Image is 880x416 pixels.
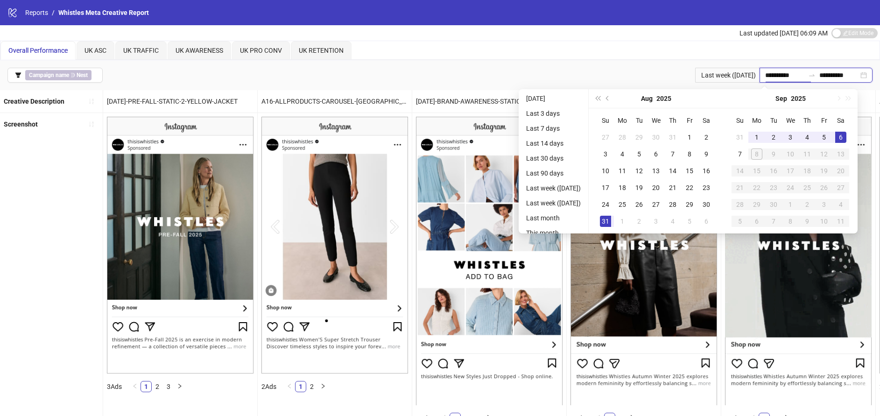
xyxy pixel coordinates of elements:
[748,146,765,162] td: 2025-09-08
[725,117,872,405] img: Screenshot 6904615805531
[650,199,662,210] div: 27
[816,213,832,230] td: 2025-10-10
[734,216,746,227] div: 5
[808,71,816,79] span: swap-right
[751,199,762,210] div: 29
[748,179,765,196] td: 2025-09-22
[88,98,95,105] span: sort-ascending
[614,179,631,196] td: 2025-08-18
[739,29,828,37] span: Last updated [DATE] 06:09 AM
[25,70,92,80] span: ∋
[818,132,830,143] div: 5
[701,165,712,176] div: 16
[698,179,715,196] td: 2025-08-23
[306,381,317,392] li: 2
[522,108,584,119] li: Last 3 days
[785,165,796,176] div: 17
[634,216,645,227] div: 2
[698,162,715,179] td: 2025-08-16
[835,199,846,210] div: 4
[648,162,664,179] td: 2025-08-13
[634,165,645,176] div: 12
[597,162,614,179] td: 2025-08-10
[816,129,832,146] td: 2025-09-05
[698,112,715,129] th: Sa
[163,381,174,392] a: 3
[141,381,152,392] li: 1
[617,182,628,193] div: 18
[29,72,69,78] b: Campaign name
[107,383,122,390] span: 3 Ads
[748,129,765,146] td: 2025-09-01
[648,129,664,146] td: 2025-07-30
[799,179,816,196] td: 2025-09-25
[748,213,765,230] td: 2025-10-06
[681,179,698,196] td: 2025-08-22
[732,196,748,213] td: 2025-09-28
[84,47,106,54] span: UK ASC
[650,148,662,160] div: 6
[600,182,611,193] div: 17
[684,216,695,227] div: 5
[600,132,611,143] div: 27
[695,68,760,83] div: Last week ([DATE])
[261,383,276,390] span: 2 Ads
[768,132,779,143] div: 2
[832,146,849,162] td: 2025-09-13
[240,47,282,54] span: UK PRO CONV
[522,212,584,224] li: Last month
[768,216,779,227] div: 7
[631,146,648,162] td: 2025-08-05
[664,196,681,213] td: 2025-08-28
[768,148,779,160] div: 9
[650,165,662,176] div: 13
[667,182,678,193] div: 21
[631,129,648,146] td: 2025-07-29
[416,117,563,405] img: Screenshot 6880217743731
[734,182,746,193] div: 21
[768,182,779,193] div: 23
[600,148,611,160] div: 3
[782,162,799,179] td: 2025-09-17
[631,179,648,196] td: 2025-08-19
[802,216,813,227] div: 9
[782,146,799,162] td: 2025-09-10
[732,213,748,230] td: 2025-10-05
[765,196,782,213] td: 2025-09-30
[287,383,292,389] span: left
[307,381,317,392] a: 2
[664,213,681,230] td: 2025-09-04
[129,381,141,392] li: Previous Page
[684,148,695,160] div: 8
[4,120,38,128] b: Screenshot
[664,129,681,146] td: 2025-07-31
[641,89,653,108] button: Choose a month
[785,182,796,193] div: 24
[88,121,95,127] span: sort-ascending
[614,196,631,213] td: 2025-08-25
[174,381,185,392] button: right
[23,7,50,18] a: Reports
[152,381,163,392] li: 2
[802,165,813,176] div: 18
[634,182,645,193] div: 19
[732,112,748,129] th: Su
[684,165,695,176] div: 15
[617,132,628,143] div: 28
[317,381,329,392] li: Next Page
[734,132,746,143] div: 31
[835,165,846,176] div: 20
[782,112,799,129] th: We
[522,183,584,194] li: Last week ([DATE])
[799,213,816,230] td: 2025-10-09
[152,381,162,392] a: 2
[785,199,796,210] div: 1
[600,199,611,210] div: 24
[177,383,183,389] span: right
[631,196,648,213] td: 2025-08-26
[734,148,746,160] div: 7
[4,98,64,105] b: Creative Description
[835,148,846,160] div: 13
[592,89,603,108] button: Last year (Control + left)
